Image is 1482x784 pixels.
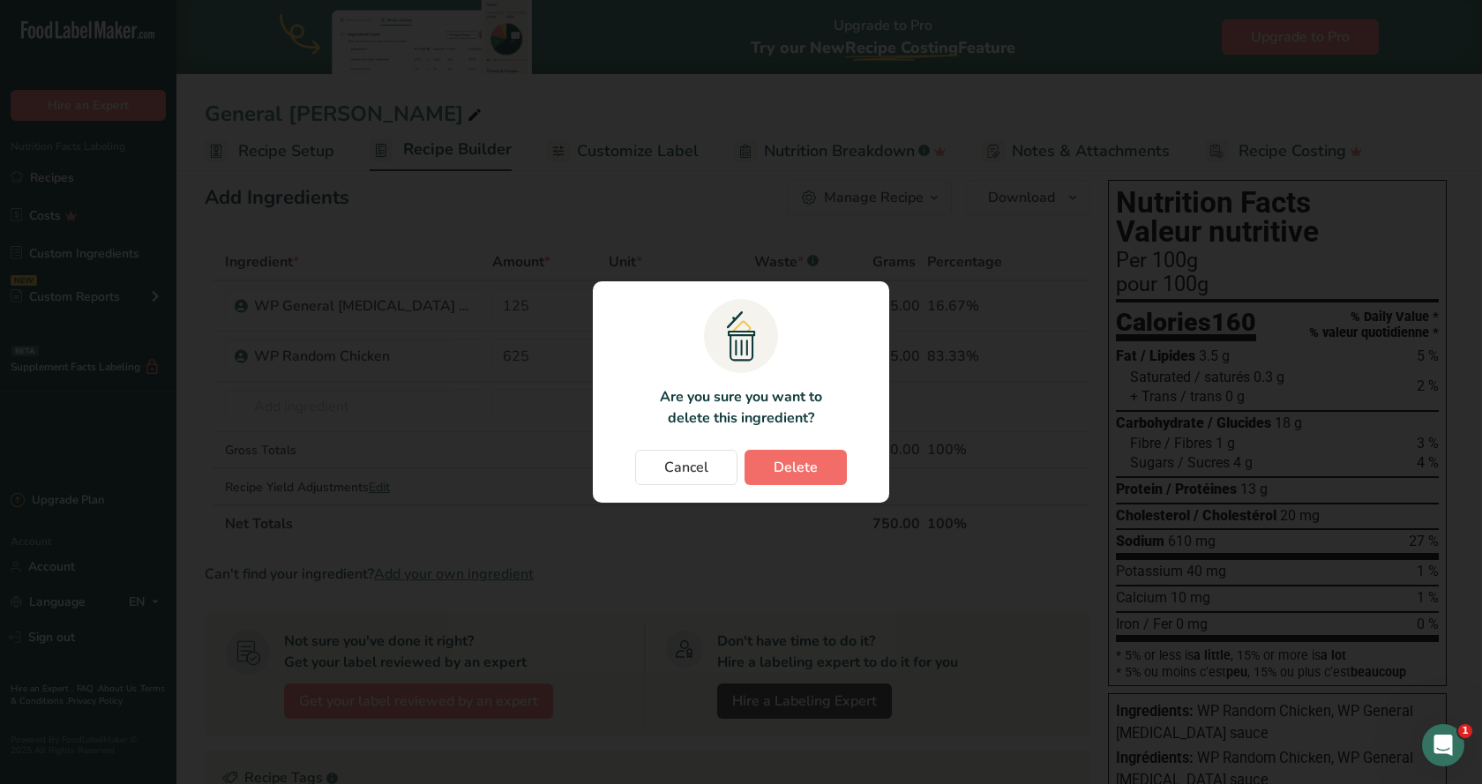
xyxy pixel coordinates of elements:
button: Delete [745,450,847,485]
span: Cancel [664,457,708,478]
button: Cancel [635,450,737,485]
iframe: Intercom live chat [1422,724,1464,766]
p: Are you sure you want to delete this ingredient? [649,386,832,429]
span: 1 [1458,724,1472,738]
span: Delete [774,457,818,478]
